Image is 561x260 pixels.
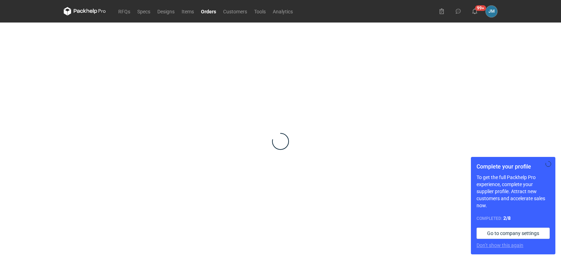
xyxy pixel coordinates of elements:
p: To get the full Packhelp Pro experience, complete your supplier profile. Attract new customers an... [477,174,550,209]
button: Skip for now [544,160,553,168]
h1: Complete your profile [477,163,550,171]
a: RFQs [115,7,134,15]
a: Orders [197,7,220,15]
button: JM [486,6,497,17]
a: Specs [134,7,154,15]
svg: Packhelp Pro [64,7,106,15]
a: Tools [251,7,269,15]
strong: 2 / 8 [503,215,511,221]
div: Completed: [477,215,550,222]
a: Items [178,7,197,15]
a: Designs [154,7,178,15]
a: Analytics [269,7,296,15]
button: Don’t show this again [477,242,523,249]
a: Customers [220,7,251,15]
button: 99+ [469,6,480,17]
div: Joanna Myślak [486,6,497,17]
a: Go to company settings [477,228,550,239]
